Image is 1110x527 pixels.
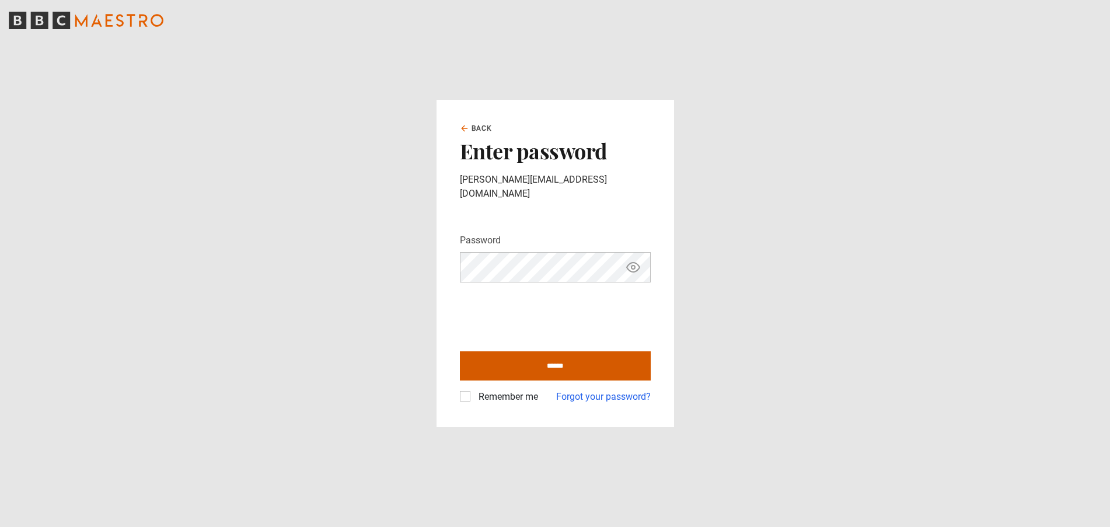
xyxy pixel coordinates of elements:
[474,390,538,404] label: Remember me
[460,233,501,247] label: Password
[472,123,493,134] span: Back
[556,390,651,404] a: Forgot your password?
[623,257,643,278] button: Show password
[9,12,163,29] svg: BBC Maestro
[460,173,651,201] p: [PERSON_NAME][EMAIL_ADDRESS][DOMAIN_NAME]
[460,138,651,163] h2: Enter password
[460,123,493,134] a: Back
[460,292,637,337] iframe: reCAPTCHA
